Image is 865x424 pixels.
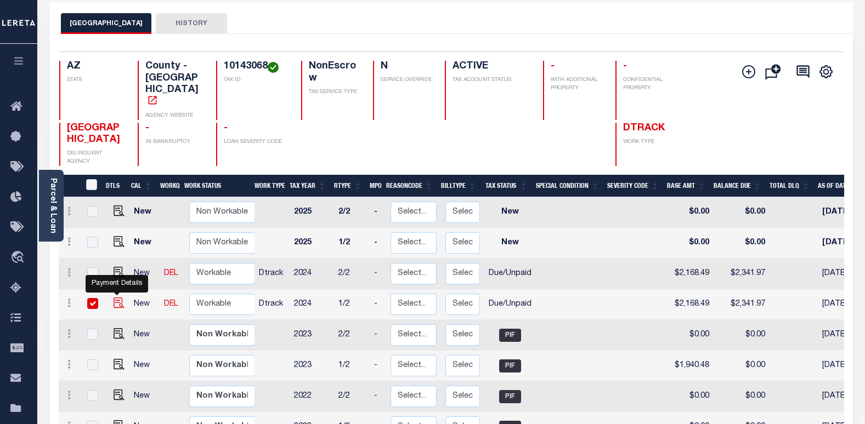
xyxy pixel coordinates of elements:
td: $0.00 [714,197,770,228]
p: WITH ADDITIONAL PROPERTY [551,76,602,93]
span: DTRACK [623,123,665,133]
td: 2025 [290,197,334,228]
td: $0.00 [714,228,770,259]
th: ReasonCode: activate to sort column ascending [382,175,437,197]
h4: 10143068 [224,61,288,73]
td: $2,168.49 [667,259,714,289]
td: New [129,381,160,412]
td: $1,940.48 [667,351,714,381]
td: Due/Unpaid [484,259,536,289]
p: TAX ID [224,76,288,84]
a: Parcel & Loan [49,178,56,233]
td: 2024 [290,259,334,289]
td: $0.00 [667,228,714,259]
p: TAX SERVICE TYPE [309,88,360,96]
td: New [129,197,160,228]
td: New [484,197,536,228]
a: DEL [164,300,178,308]
th: Special Condition: activate to sort column ascending [532,175,603,197]
td: - [370,259,386,289]
p: LOAN SEVERITY CODE [224,138,288,146]
span: PIF [499,390,521,403]
td: 2/2 [334,320,370,351]
td: - [370,351,386,381]
td: 1/2 [334,351,370,381]
td: - [370,381,386,412]
td: New [129,351,160,381]
td: $0.00 [667,381,714,412]
td: New [484,228,536,259]
h4: NonEscrow [309,61,360,84]
td: $2,168.49 [667,289,714,320]
td: $2,341.97 [714,289,770,320]
p: TAX ACCOUNT STATUS [453,76,530,84]
h4: AZ [67,61,125,73]
td: Due/Unpaid [484,289,536,320]
th: Balance Due: activate to sort column ascending [709,175,765,197]
th: CAL: activate to sort column ascending [127,175,156,197]
p: SERVICE OVERRIDE [381,76,432,84]
p: CONFIDENTIAL PROPERTY [623,76,681,93]
h4: County - [GEOGRAPHIC_DATA] [145,61,203,108]
th: Work Status [180,175,254,197]
th: &nbsp; [80,175,102,197]
td: $0.00 [714,381,770,412]
span: [GEOGRAPHIC_DATA] [67,123,120,145]
th: Base Amt: activate to sort column ascending [663,175,709,197]
h4: N [381,61,432,73]
td: $2,341.97 [714,259,770,289]
td: 2023 [290,320,334,351]
i: travel_explore [10,251,28,265]
td: - [370,320,386,351]
th: Tax Status: activate to sort column ascending [480,175,532,197]
th: Tax Year: activate to sort column ascending [285,175,330,197]
span: - [145,123,149,133]
th: BillType: activate to sort column ascending [437,175,480,197]
td: New [129,228,160,259]
th: &nbsp;&nbsp;&nbsp;&nbsp;&nbsp;&nbsp;&nbsp;&nbsp;&nbsp;&nbsp; [59,175,80,197]
th: DTLS [101,175,127,197]
td: $0.00 [714,351,770,381]
td: 2022 [290,381,334,412]
td: - [370,289,386,320]
button: [GEOGRAPHIC_DATA] [61,13,151,34]
p: DELINQUENT AGENCY [67,150,125,166]
td: $0.00 [714,320,770,351]
td: New [129,259,160,289]
td: Dtrack [255,289,290,320]
span: - [224,123,228,133]
td: Dtrack [255,259,290,289]
td: - [370,197,386,228]
p: WORK TYPE [623,138,681,146]
td: 1/2 [334,228,370,259]
a: DEL [164,270,178,277]
td: 2024 [290,289,334,320]
p: AGENCY WEBSITE [145,112,203,120]
th: WorkQ [156,175,180,197]
p: IN BANKRUPTCY [145,138,203,146]
th: RType: activate to sort column ascending [330,175,365,197]
h4: ACTIVE [453,61,530,73]
span: - [623,61,627,71]
span: PIF [499,329,521,342]
td: 1/2 [334,289,370,320]
td: 2/2 [334,197,370,228]
td: 2025 [290,228,334,259]
td: New [129,320,160,351]
td: - [370,228,386,259]
td: 2/2 [334,259,370,289]
p: STATE [67,76,125,84]
div: Payment Details [86,275,148,293]
span: PIF [499,359,521,373]
button: HISTORY [156,13,227,34]
td: New [129,289,160,320]
span: - [551,61,555,71]
td: $0.00 [667,320,714,351]
td: 2023 [290,351,334,381]
td: 2/2 [334,381,370,412]
td: $0.00 [667,197,714,228]
th: Severity Code: activate to sort column ascending [603,175,663,197]
th: Total DLQ: activate to sort column ascending [765,175,813,197]
th: MPO [365,175,382,197]
th: Work Type [250,175,285,197]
